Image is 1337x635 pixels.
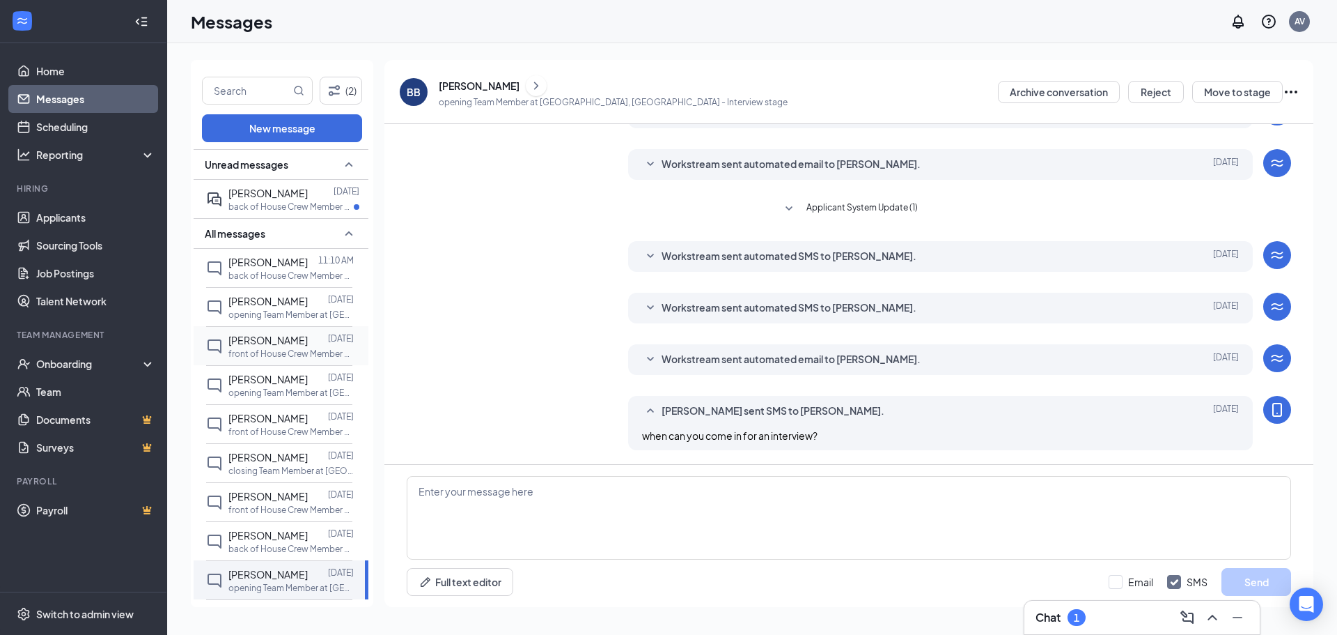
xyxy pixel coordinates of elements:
[228,543,354,555] p: back of House Crew Member at [GEOGRAPHIC_DATA], [GEOGRAPHIC_DATA]
[206,494,223,511] svg: ChatInactive
[320,77,362,105] button: Filter (2)
[529,77,543,94] svg: ChevronRight
[1213,300,1239,316] span: [DATE]
[17,357,31,371] svg: UserCheck
[228,426,354,438] p: front of House Crew Member at [GEOGRAPHIC_DATA], [GEOGRAPHIC_DATA]
[228,465,354,477] p: closing Team Member at [GEOGRAPHIC_DATA], [GEOGRAPHIC_DATA]
[1074,612,1079,624] div: 1
[206,572,223,589] svg: ChatInactive
[228,295,308,307] span: [PERSON_NAME]
[419,575,432,589] svg: Pen
[36,378,155,406] a: Team
[1269,247,1285,263] svg: WorkstreamLogo
[642,403,659,420] svg: SmallChevronUp
[36,231,155,259] a: Sourcing Tools
[228,201,354,213] p: back of House Crew Member at [GEOGRAPHIC_DATA], [GEOGRAPHIC_DATA]
[17,475,153,487] div: Payroll
[228,412,308,424] span: [PERSON_NAME]
[662,248,916,265] span: Workstream sent automated SMS to [PERSON_NAME].
[206,260,223,277] svg: ChatInactive
[1213,248,1239,265] span: [DATE]
[1179,609,1196,626] svg: ComposeMessage
[328,411,354,422] p: [DATE]
[228,568,308,581] span: [PERSON_NAME]
[206,455,223,472] svg: ChatInactive
[662,300,916,316] span: Workstream sent automated SMS to [PERSON_NAME].
[206,299,223,316] svg: ChatInactive
[36,434,155,461] a: SurveysCrown
[1269,350,1285,367] svg: WorkstreamLogo
[1192,81,1283,103] button: Move to stage
[662,351,921,368] span: Workstream sent automated email to [PERSON_NAME].
[228,490,308,503] span: [PERSON_NAME]
[328,567,354,579] p: [DATE]
[1269,155,1285,171] svg: WorkstreamLogo
[341,156,357,173] svg: SmallChevronUp
[1035,610,1061,625] h3: Chat
[642,351,659,368] svg: SmallChevronDown
[205,158,288,171] span: Unread messages
[642,156,659,173] svg: SmallChevronDown
[203,77,290,104] input: Search
[1290,588,1323,621] div: Open Intercom Messenger
[206,338,223,355] svg: ChatInactive
[293,85,304,96] svg: MagnifyingGlass
[1226,606,1249,629] button: Minimize
[36,607,134,621] div: Switch to admin view
[17,183,153,194] div: Hiring
[228,582,354,594] p: opening Team Member at [GEOGRAPHIC_DATA], [GEOGRAPHIC_DATA]
[1221,568,1291,596] button: Send
[1213,351,1239,368] span: [DATE]
[1229,609,1246,626] svg: Minimize
[328,606,354,618] p: [DATE]
[328,372,354,383] p: [DATE]
[998,81,1120,103] button: Archive conversation
[228,504,354,516] p: front of House Crew Member at [GEOGRAPHIC_DATA], [GEOGRAPHIC_DATA]
[662,156,921,173] span: Workstream sent automated email to [PERSON_NAME].
[191,10,272,33] h1: Messages
[228,348,354,360] p: front of House Crew Member at [GEOGRAPHIC_DATA], [GEOGRAPHIC_DATA]
[1283,84,1299,100] svg: Ellipses
[334,185,359,197] p: [DATE]
[439,96,788,108] p: opening Team Member at [GEOGRAPHIC_DATA], [GEOGRAPHIC_DATA] - Interview stage
[228,187,308,199] span: [PERSON_NAME]
[17,329,153,341] div: Team Management
[781,201,797,217] svg: SmallChevronDown
[36,204,155,231] a: Applicants
[328,489,354,500] p: [DATE]
[1204,609,1221,626] svg: ChevronUp
[642,248,659,265] svg: SmallChevronDown
[17,148,31,162] svg: Analysis
[134,15,148,29] svg: Collapse
[228,451,308,464] span: [PERSON_NAME]
[1230,13,1246,30] svg: Notifications
[1128,81,1184,103] button: Reject
[407,568,513,596] button: Full text editorPen
[326,82,343,99] svg: Filter
[806,201,918,217] span: Applicant System Update (1)
[1260,13,1277,30] svg: QuestionInfo
[206,377,223,394] svg: ChatInactive
[781,201,918,217] button: SmallChevronDownApplicant System Update (1)
[228,529,308,542] span: [PERSON_NAME]
[1213,156,1239,173] span: [DATE]
[206,533,223,550] svg: ChatInactive
[36,406,155,434] a: DocumentsCrown
[328,528,354,540] p: [DATE]
[36,85,155,113] a: Messages
[205,227,265,240] span: All messages
[642,300,659,316] svg: SmallChevronDown
[15,14,29,28] svg: WorkstreamLogo
[36,259,155,287] a: Job Postings
[202,114,362,142] button: New message
[1269,298,1285,315] svg: WorkstreamLogo
[341,225,357,242] svg: SmallChevronUp
[36,113,155,141] a: Scheduling
[439,79,519,93] div: [PERSON_NAME]
[36,57,155,85] a: Home
[17,607,31,621] svg: Settings
[228,270,354,282] p: back of House Crew Member at [GEOGRAPHIC_DATA], [GEOGRAPHIC_DATA]
[228,334,308,346] span: [PERSON_NAME]
[1176,606,1198,629] button: ComposeMessage
[228,309,354,321] p: opening Team Member at [GEOGRAPHIC_DATA], [GEOGRAPHIC_DATA]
